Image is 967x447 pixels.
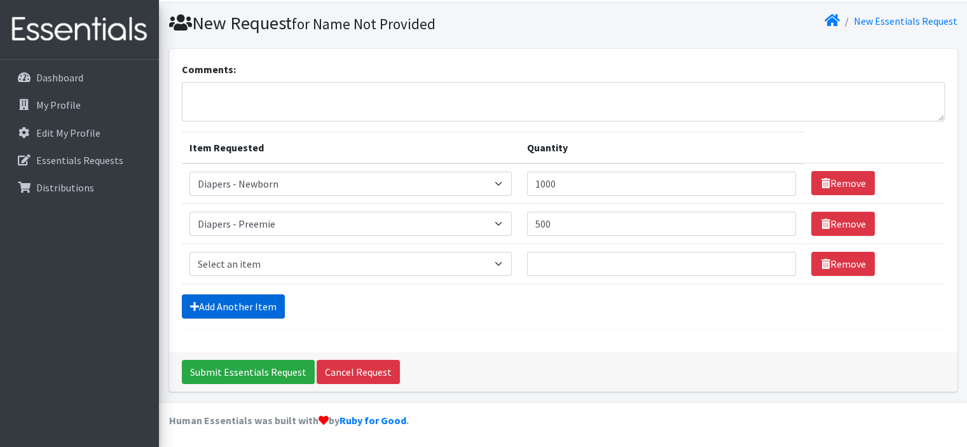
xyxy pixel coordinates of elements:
a: Dashboard [5,65,154,90]
a: Remove [811,171,875,195]
a: Cancel Request [317,360,400,384]
a: Add Another Item [182,294,285,319]
p: My Profile [36,99,81,111]
a: Distributions [5,175,154,200]
label: Comments: [182,62,236,77]
a: Remove [811,212,875,236]
a: New Essentials Request [854,15,957,27]
a: Edit My Profile [5,120,154,146]
input: Submit Essentials Request [182,360,315,384]
p: Distributions [36,181,94,194]
p: Dashboard [36,71,83,84]
th: Quantity [519,132,804,163]
p: Edit My Profile [36,127,100,139]
strong: Human Essentials was built with by . [169,414,409,427]
small: for Name Not Provided [292,15,435,33]
a: Ruby for Good [339,414,406,427]
a: Essentials Requests [5,148,154,173]
a: My Profile [5,92,154,118]
th: Item Requested [182,132,519,163]
a: Remove [811,252,875,276]
p: Essentials Requests [36,154,123,167]
img: HumanEssentials [5,8,154,51]
h1: New Request [169,12,559,34]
